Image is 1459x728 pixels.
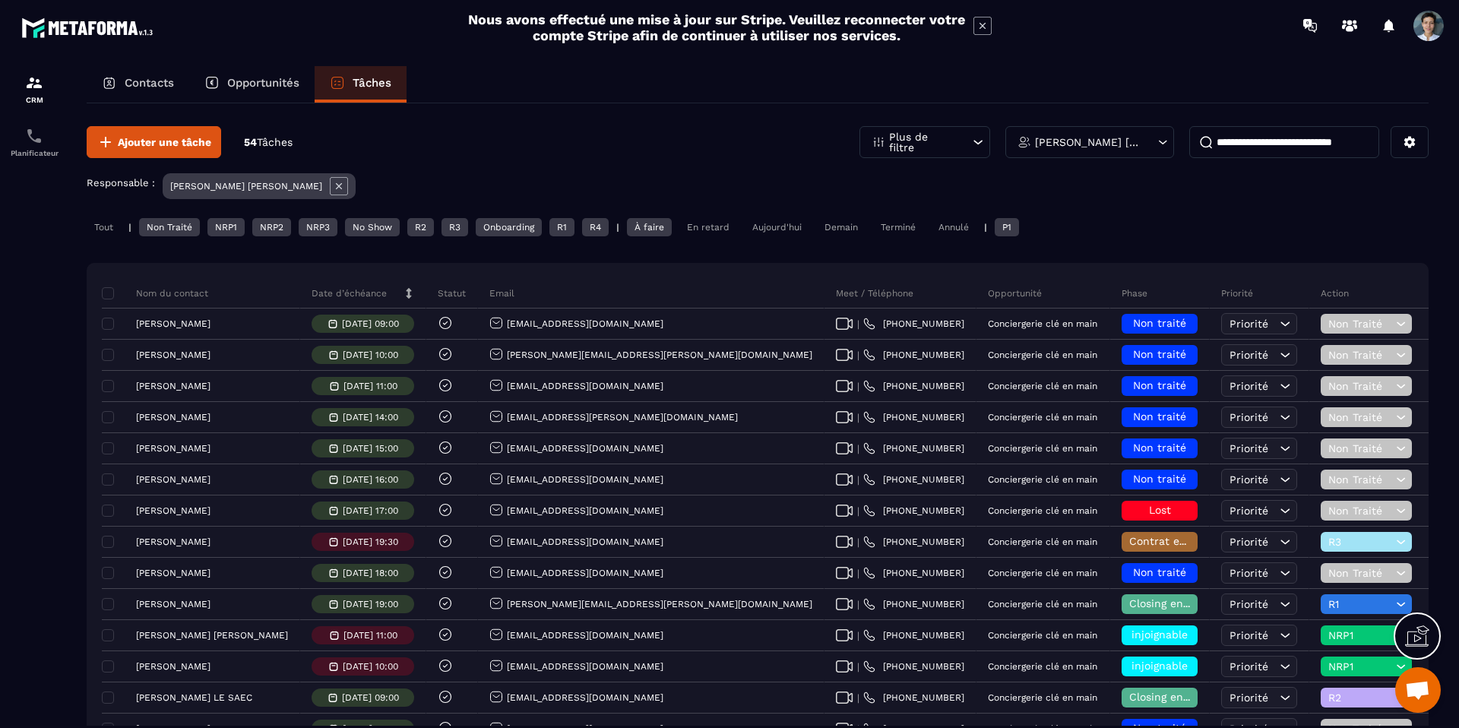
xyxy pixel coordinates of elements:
[988,537,1097,547] p: Conciergerie clé en main
[857,661,859,673] span: |
[125,76,174,90] p: Contacts
[343,474,398,485] p: [DATE] 16:00
[857,537,859,548] span: |
[489,287,514,299] p: Email
[582,218,609,236] div: R4
[627,218,672,236] div: À faire
[863,692,964,704] a: [PHONE_NUMBER]
[857,412,859,423] span: |
[1328,318,1392,330] span: Non Traité
[1328,505,1392,517] span: Non Traité
[407,218,434,236] div: R2
[136,350,210,360] p: [PERSON_NAME]
[873,218,923,236] div: Terminé
[136,661,210,672] p: [PERSON_NAME]
[1133,348,1186,360] span: Non traité
[863,629,964,641] a: [PHONE_NUMBER]
[136,630,288,641] p: [PERSON_NAME] [PERSON_NAME]
[1129,691,1216,703] span: Closing en cours
[863,567,964,579] a: [PHONE_NUMBER]
[988,661,1097,672] p: Conciergerie clé en main
[21,14,158,42] img: logo
[857,568,859,579] span: |
[857,505,859,517] span: |
[1133,566,1186,578] span: Non traité
[857,318,859,330] span: |
[863,473,964,486] a: [PHONE_NUMBER]
[1133,317,1186,329] span: Non traité
[87,177,155,188] p: Responsable :
[136,381,210,391] p: [PERSON_NAME]
[343,630,397,641] p: [DATE] 11:00
[863,660,964,673] a: [PHONE_NUMBER]
[1328,473,1392,486] span: Non Traité
[343,568,398,578] p: [DATE] 18:00
[984,222,987,233] p: |
[988,599,1097,609] p: Conciergerie clé en main
[988,443,1097,454] p: Conciergerie clé en main
[863,536,964,548] a: [PHONE_NUMBER]
[136,505,210,516] p: [PERSON_NAME]
[1328,567,1392,579] span: Non Traité
[1230,442,1268,454] span: Priorité
[1133,410,1186,423] span: Non traité
[343,412,398,423] p: [DATE] 14:00
[988,692,1097,703] p: Conciergerie clé en main
[25,74,43,92] img: formation
[988,318,1097,329] p: Conciergerie clé en main
[244,135,293,150] p: 54
[1328,349,1392,361] span: Non Traité
[1221,287,1253,299] p: Priorité
[207,218,245,236] div: NRP1
[1230,505,1268,517] span: Priorité
[1230,660,1268,673] span: Priorité
[1122,287,1147,299] p: Phase
[1328,536,1392,548] span: R3
[1230,629,1268,641] span: Priorité
[467,11,966,43] h2: Nous avons effectué une mise à jour sur Stripe. Veuillez reconnecter votre compte Stripe afin de ...
[136,599,210,609] p: [PERSON_NAME]
[817,218,866,236] div: Demain
[353,76,391,90] p: Tâches
[343,505,398,516] p: [DATE] 17:00
[1230,536,1268,548] span: Priorité
[988,474,1097,485] p: Conciergerie clé en main
[315,66,407,103] a: Tâches
[1328,380,1392,392] span: Non Traité
[995,218,1019,236] div: P1
[343,661,398,672] p: [DATE] 10:00
[438,287,466,299] p: Statut
[1230,567,1268,579] span: Priorité
[1129,535,1209,547] span: Contrat envoyé
[988,350,1097,360] p: Conciergerie clé en main
[343,537,398,547] p: [DATE] 19:30
[1035,137,1141,147] p: [PERSON_NAME] [PERSON_NAME]
[1133,473,1186,485] span: Non traité
[1133,442,1186,454] span: Non traité
[343,599,398,609] p: [DATE] 19:00
[857,630,859,641] span: |
[1230,318,1268,330] span: Priorité
[136,318,210,329] p: [PERSON_NAME]
[299,218,337,236] div: NRP3
[25,127,43,145] img: scheduler
[1131,660,1188,672] span: injoignable
[136,537,210,547] p: [PERSON_NAME]
[549,218,574,236] div: R1
[128,222,131,233] p: |
[863,411,964,423] a: [PHONE_NUMBER]
[1230,598,1268,610] span: Priorité
[87,218,121,236] div: Tout
[118,135,211,150] span: Ajouter une tâche
[1131,628,1188,641] span: injoignable
[863,442,964,454] a: [PHONE_NUMBER]
[4,62,65,116] a: formationformationCRM
[189,66,315,103] a: Opportunités
[857,692,859,704] span: |
[170,181,322,191] p: [PERSON_NAME] [PERSON_NAME]
[988,381,1097,391] p: Conciergerie clé en main
[857,350,859,361] span: |
[1230,692,1268,704] span: Priorité
[988,412,1097,423] p: Conciergerie clé en main
[889,131,956,153] p: Plus de filtre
